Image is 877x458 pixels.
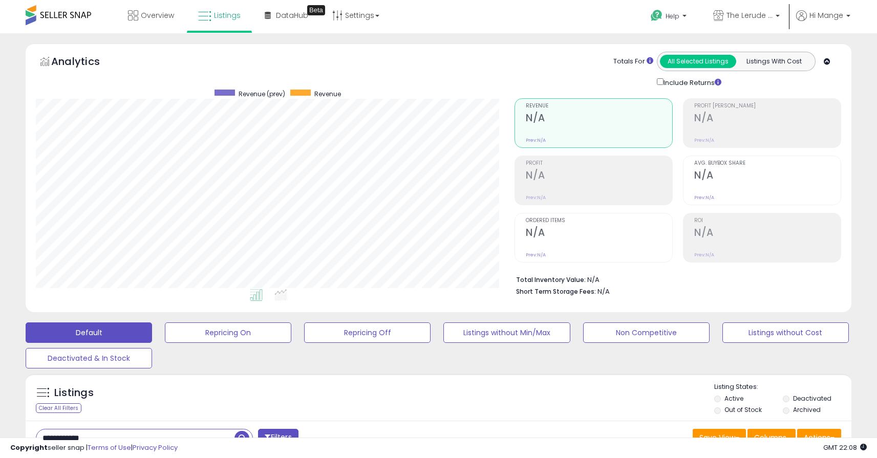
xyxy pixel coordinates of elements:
[613,57,653,67] div: Totals For
[694,137,714,143] small: Prev: N/A
[726,10,773,20] span: The Lerude Institute
[722,322,849,343] button: Listings without Cost
[694,112,841,126] h2: N/A
[694,161,841,166] span: Avg. Buybox Share
[526,252,546,258] small: Prev: N/A
[650,9,663,22] i: Get Help
[51,54,120,71] h5: Analytics
[141,10,174,20] span: Overview
[694,194,714,201] small: Prev: N/A
[597,287,610,296] span: N/A
[724,405,762,414] label: Out of Stock
[10,443,178,453] div: seller snap | |
[526,169,672,183] h2: N/A
[793,405,821,414] label: Archived
[526,161,672,166] span: Profit
[714,382,851,392] p: Listing States:
[88,443,131,452] a: Terms of Use
[443,322,570,343] button: Listings without Min/Max
[516,287,596,296] b: Short Term Storage Fees:
[736,55,812,68] button: Listings With Cost
[694,227,841,241] h2: N/A
[823,443,867,452] span: 2025-10-11 22:08 GMT
[54,386,94,400] h5: Listings
[165,322,291,343] button: Repricing On
[649,76,734,88] div: Include Returns
[694,252,714,258] small: Prev: N/A
[526,103,672,109] span: Revenue
[797,429,841,446] button: Actions
[747,429,796,446] button: Columns
[666,12,679,20] span: Help
[583,322,710,343] button: Non Competitive
[526,137,546,143] small: Prev: N/A
[304,322,431,343] button: Repricing Off
[796,10,850,33] a: Hi Mange
[694,103,841,109] span: Profit [PERSON_NAME]
[276,10,308,20] span: DataHub
[526,218,672,224] span: Ordered Items
[133,443,178,452] a: Privacy Policy
[516,273,833,285] li: N/A
[526,194,546,201] small: Prev: N/A
[36,403,81,413] div: Clear All Filters
[526,227,672,241] h2: N/A
[809,10,843,20] span: Hi Mange
[258,429,298,447] button: Filters
[239,90,285,98] span: Revenue (prev)
[660,55,736,68] button: All Selected Listings
[694,169,841,183] h2: N/A
[314,90,341,98] span: Revenue
[724,394,743,403] label: Active
[754,432,786,443] span: Columns
[516,275,586,284] b: Total Inventory Value:
[643,2,697,33] a: Help
[26,348,152,368] button: Deactivated & In Stock
[10,443,48,452] strong: Copyright
[307,5,325,15] div: Tooltip anchor
[694,218,841,224] span: ROI
[793,394,831,403] label: Deactivated
[693,429,746,446] button: Save View
[214,10,241,20] span: Listings
[26,322,152,343] button: Default
[526,112,672,126] h2: N/A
